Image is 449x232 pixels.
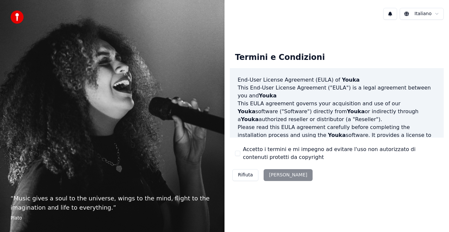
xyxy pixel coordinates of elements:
[230,47,330,68] div: Termini e Condizioni
[238,76,436,84] h3: End-User License Agreement (EULA) of
[238,100,436,123] p: This EULA agreement governs your acquisition and use of our software ("Software") directly from o...
[11,215,214,221] footer: Plato
[259,92,277,99] span: Youka
[243,145,438,161] label: Accetto i termini e mi impegno ad evitare l'uso non autorizzato di contenuti protetti da copyright
[347,108,365,115] span: Youka
[342,77,360,83] span: Youka
[238,123,436,155] p: Please read this EULA agreement carefully before completing the installation process and using th...
[11,11,24,24] img: youka
[241,116,259,122] span: Youka
[238,108,255,115] span: Youka
[238,84,436,100] p: This End-User License Agreement ("EULA") is a legal agreement between you and
[11,194,214,212] p: “ Music gives a soul to the universe, wings to the mind, flight to the imagination and life to ev...
[328,132,346,138] span: Youka
[232,169,258,181] button: Rifiuta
